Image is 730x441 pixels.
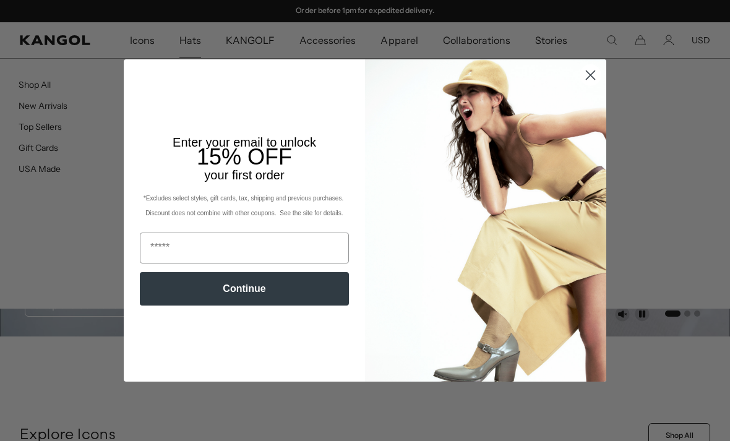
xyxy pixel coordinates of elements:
[365,59,606,381] img: 93be19ad-e773-4382-80b9-c9d740c9197f.jpeg
[197,144,292,169] span: 15% OFF
[204,168,284,182] span: your first order
[140,233,349,263] input: Email
[580,64,601,86] button: Close dialog
[140,272,349,306] button: Continue
[173,135,316,149] span: Enter your email to unlock
[144,195,345,216] span: *Excludes select styles, gift cards, tax, shipping and previous purchases. Discount does not comb...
